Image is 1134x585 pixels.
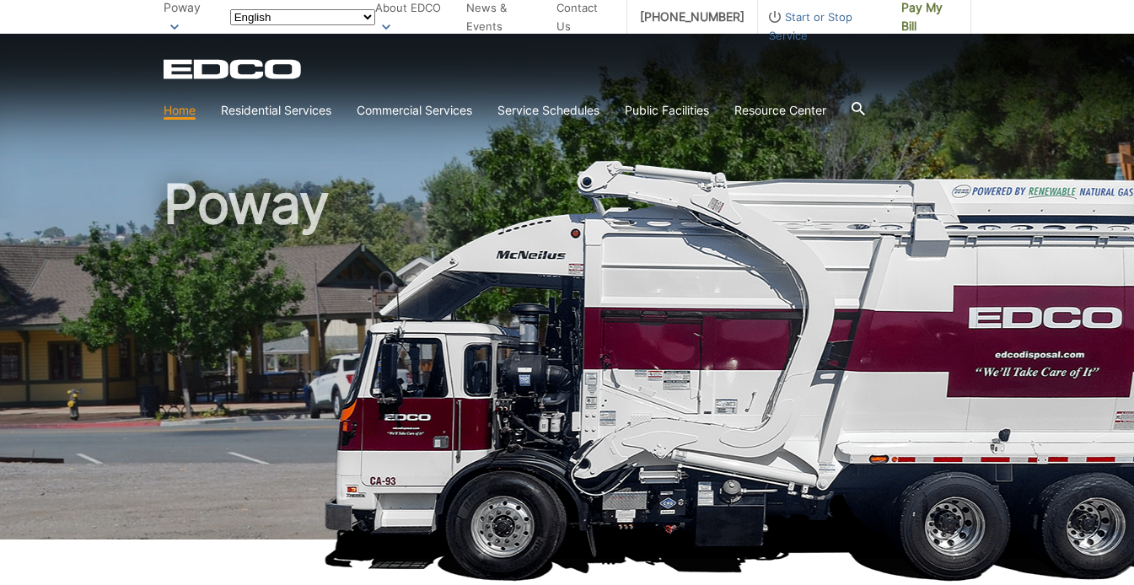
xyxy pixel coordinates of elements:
[164,177,971,547] h1: Poway
[230,9,375,25] select: Select a language
[164,101,196,120] a: Home
[625,101,709,120] a: Public Facilities
[497,101,599,120] a: Service Schedules
[221,101,331,120] a: Residential Services
[164,59,304,79] a: EDCD logo. Return to the homepage.
[357,101,472,120] a: Commercial Services
[734,101,826,120] a: Resource Center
